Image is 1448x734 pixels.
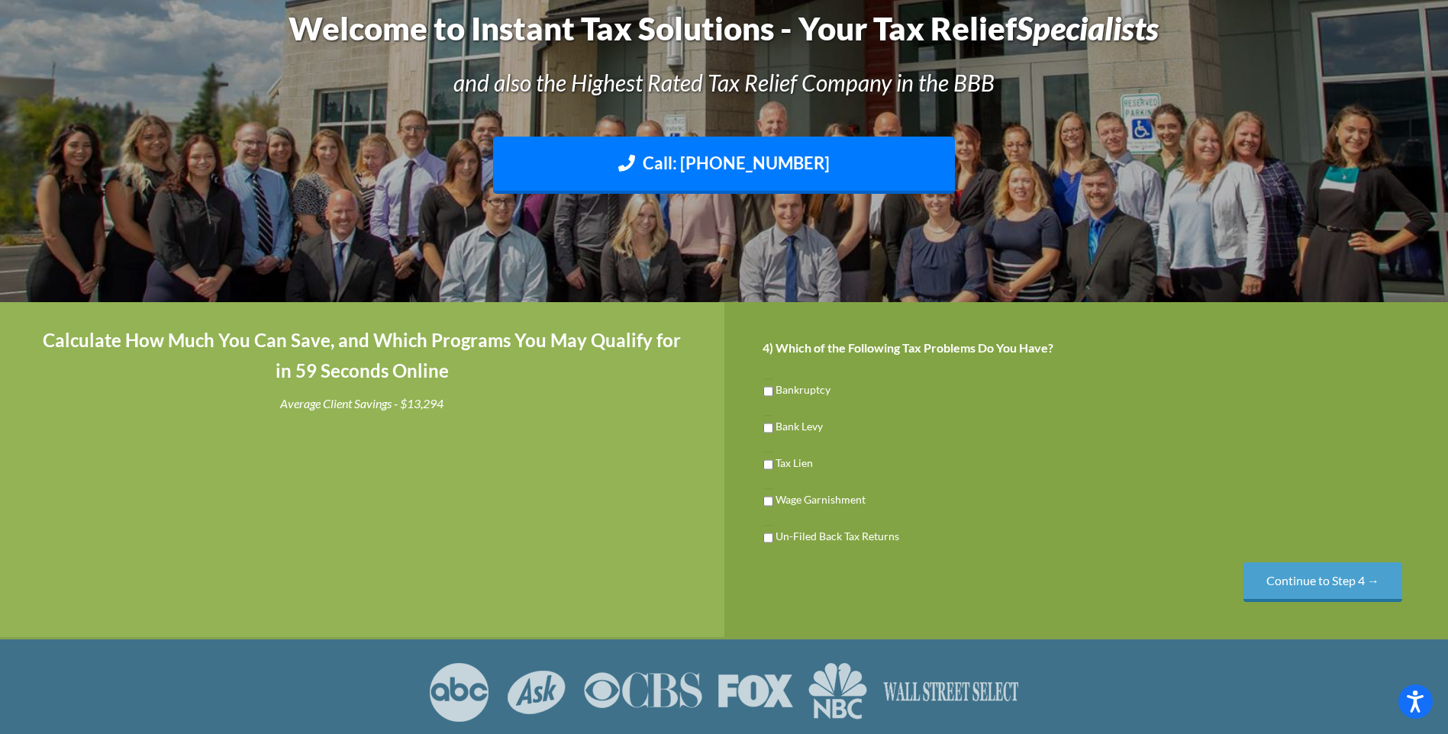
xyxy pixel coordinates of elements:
[718,662,793,722] img: FOX
[763,340,1053,356] label: 4) Which of the Following Tax Problems Do You Have?
[154,66,1293,98] h3: and also the Highest Rated Tax Relief Company in the BBB
[505,662,568,722] img: ASK
[776,491,866,507] label: Wage Garnishment
[154,6,1293,51] h1: Welcome to Instant Tax Solutions - Your Tax Relief
[280,396,443,410] i: Average Client Savings - $13,294
[808,662,867,722] img: NBC
[776,418,823,434] label: Bank Levy
[428,662,490,722] img: ABC
[776,381,830,398] label: Bankruptcy
[38,325,686,388] h4: Calculate How Much You Can Save, and Which Programs You May Qualify for in 59 Seconds Online
[1017,9,1159,47] i: Specialists
[882,662,1021,722] img: Wall Street Select
[583,662,702,722] img: CBS
[493,137,954,194] a: Call: [PHONE_NUMBER]
[776,455,813,471] label: Tax Lien
[1243,562,1402,601] input: Continue to Step 4 →
[776,528,899,544] label: Un-Filed Back Tax Returns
